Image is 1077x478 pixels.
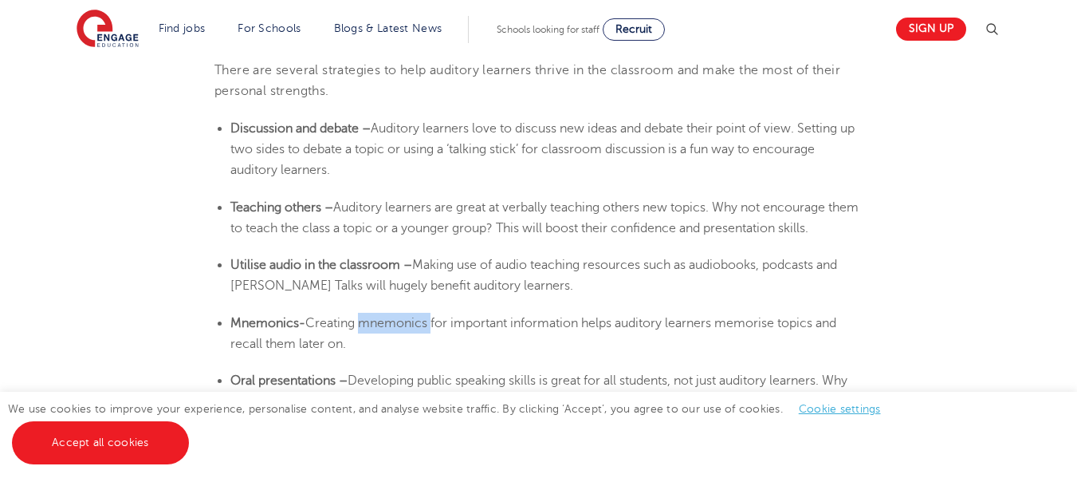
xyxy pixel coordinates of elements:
span: There are several strategies to help auditory learners thrive in the classroom and make the most ... [214,63,840,98]
li: Developing public speaking skills is great for all students, not just auditory learners. Why not ... [230,370,863,413]
a: Cookie settings [799,403,881,415]
a: Accept all cookies [12,421,189,464]
a: Sign up [896,18,966,41]
img: Engage Education [77,10,139,49]
span: Schools looking for staff [497,24,599,35]
li: Auditory learners are great at verbally teaching others new topics. Why not encourage them to tea... [230,197,863,239]
b: Discussion and debate – [230,121,371,136]
b: Utilise audio in the classroom – [230,258,412,272]
b: Teaching others – [230,200,333,215]
a: Blogs & Latest News [334,22,442,34]
li: Making use of audio teaching resources such as audiobooks, podcasts and [PERSON_NAME] Talks will ... [230,255,863,297]
a: Find jobs [159,22,206,34]
a: For Schools [238,22,301,34]
span: We use cookies to improve your experience, personalise content, and analyse website traffic. By c... [8,403,897,448]
b: Mnemonics- [230,316,305,330]
li: Creating mnemonics for important information helps auditory learners memorise topics and recall t... [230,313,863,355]
li: Auditory learners love to discuss new ideas and debate their point of view. Setting up two sides ... [230,118,863,181]
b: Oral presentations – [230,373,348,388]
a: Recruit [603,18,665,41]
span: Recruit [615,23,652,35]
